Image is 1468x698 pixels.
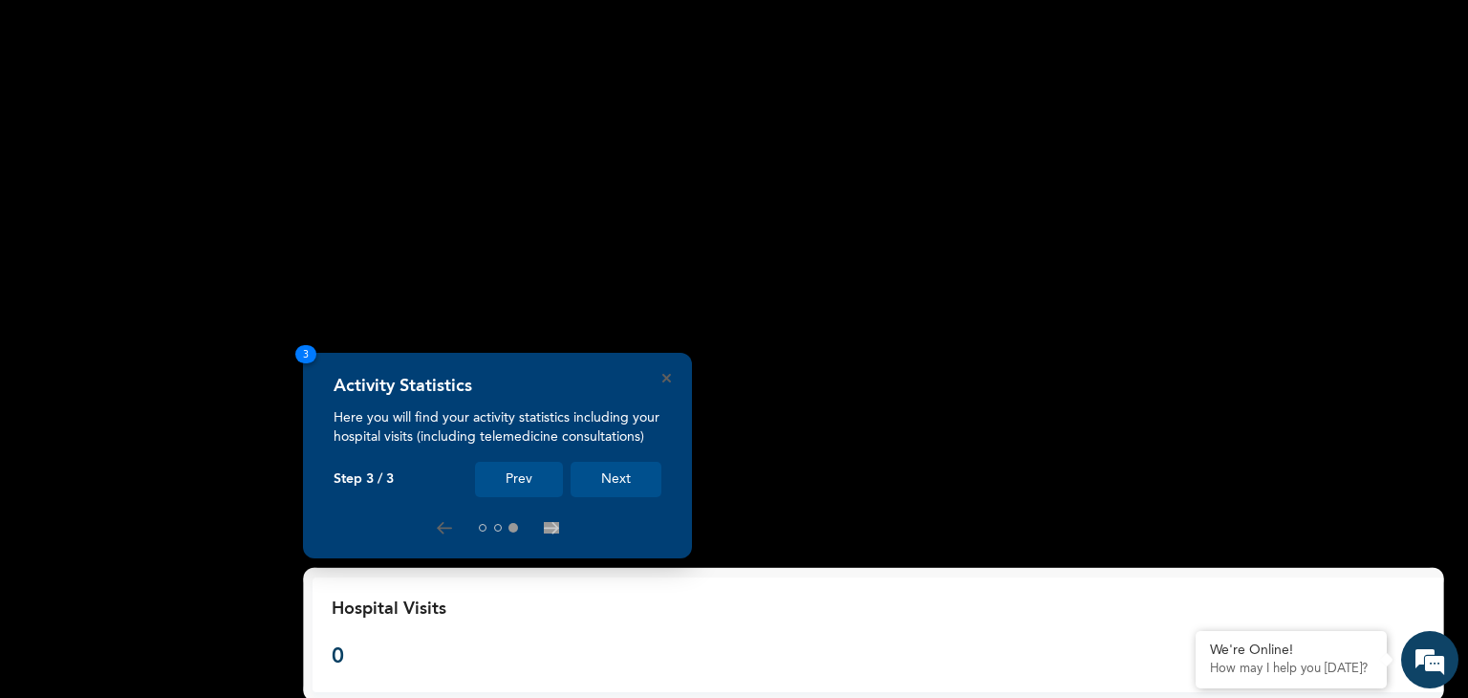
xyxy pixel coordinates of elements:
p: How may I help you today? [1210,662,1372,677]
div: Minimize live chat window [313,10,359,55]
button: Next [571,462,661,497]
h4: Activity Statistics [334,376,472,397]
button: Prev [475,462,563,497]
button: Close [662,374,671,382]
img: d_794563401_company_1708531726252_794563401 [35,96,77,143]
p: 0 [332,642,446,673]
span: We're online! [111,244,264,437]
p: Here you will find your activity statistics including your hospital visits (including telemedicin... [334,408,661,447]
div: FAQs [187,595,365,654]
div: Chat with us now [99,107,321,132]
span: 3 [295,345,316,363]
p: Hospital Visits [332,597,446,622]
p: Step 3 / 3 [334,471,394,488]
div: We're Online! [1210,643,1372,659]
span: Conversation [10,628,187,642]
textarea: Type your message and hit 'Enter' [10,528,364,595]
